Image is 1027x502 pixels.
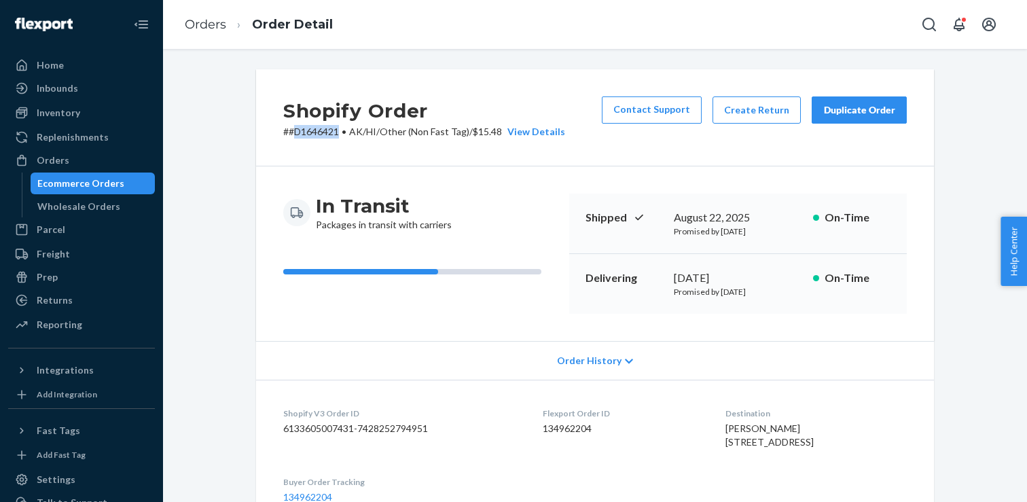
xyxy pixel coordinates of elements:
div: Duplicate Order [823,103,895,117]
div: Inventory [37,106,80,120]
div: Home [37,58,64,72]
h2: Shopify Order [283,96,565,125]
a: Parcel [8,219,155,240]
div: Freight [37,247,70,261]
a: Reporting [8,314,155,336]
a: Ecommerce Orders [31,173,156,194]
div: Reporting [37,318,82,331]
p: Promised by [DATE] [674,286,802,298]
div: Ecommerce Orders [37,177,124,190]
div: Wholesale Orders [37,200,120,213]
a: Inventory [8,102,155,124]
a: Order Detail [252,17,333,32]
dt: Destination [725,408,907,419]
p: # #D1646421 / $15.48 [283,125,565,139]
p: Delivering [585,270,663,286]
div: Returns [37,293,73,307]
a: Home [8,54,155,76]
a: Inbounds [8,77,155,99]
button: Open account menu [975,11,1003,38]
dt: Buyer Order Tracking [283,476,521,488]
div: August 22, 2025 [674,210,802,226]
div: Add Fast Tag [37,449,86,461]
a: Replenishments [8,126,155,148]
div: Add Integration [37,389,97,400]
button: View Details [502,125,565,139]
p: On-Time [825,210,890,226]
a: Freight [8,243,155,265]
div: Replenishments [37,130,109,144]
dd: 6133605007431-7428252794951 [283,422,521,435]
button: Close Navigation [128,11,155,38]
div: Settings [37,473,75,486]
button: Duplicate Order [812,96,907,124]
div: Packages in transit with carriers [316,194,452,232]
a: Orders [8,149,155,171]
button: Open Search Box [916,11,943,38]
p: Promised by [DATE] [674,226,802,237]
dt: Shopify V3 Order ID [283,408,521,419]
button: Fast Tags [8,420,155,442]
button: Integrations [8,359,155,381]
span: Order History [557,354,621,367]
a: Add Fast Tag [8,447,155,463]
button: Create Return [713,96,801,124]
a: Prep [8,266,155,288]
span: • [342,126,346,137]
div: Integrations [37,363,94,377]
button: Open notifications [945,11,973,38]
div: Orders [37,154,69,167]
a: Add Integration [8,387,155,403]
img: Flexport logo [15,18,73,31]
h3: In Transit [316,194,452,218]
button: Help Center [1001,217,1027,286]
div: Prep [37,270,58,284]
a: Contact Support [602,96,702,124]
span: AK/HI/Other (Non Fast Tag) [349,126,469,137]
dd: 134962204 [543,422,703,435]
div: [DATE] [674,270,802,286]
div: Inbounds [37,82,78,95]
p: On-Time [825,270,890,286]
dt: Flexport Order ID [543,408,703,419]
a: Orders [185,17,226,32]
ol: breadcrumbs [174,5,344,45]
span: [PERSON_NAME] [STREET_ADDRESS] [725,423,814,448]
a: Returns [8,289,155,311]
div: Fast Tags [37,424,80,437]
p: Shipped [585,210,663,226]
a: Settings [8,469,155,490]
a: Wholesale Orders [31,196,156,217]
div: Parcel [37,223,65,236]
